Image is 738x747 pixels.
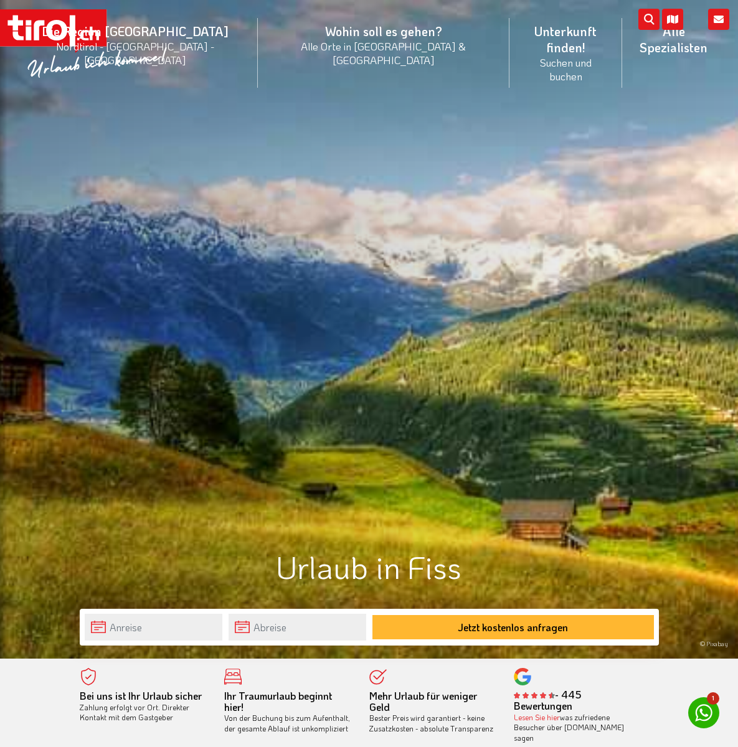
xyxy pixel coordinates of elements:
[369,689,477,713] b: Mehr Urlaub für weniger Geld
[258,9,509,80] a: Wohin soll es gehen?Alle Orte in [GEOGRAPHIC_DATA] & [GEOGRAPHIC_DATA]
[85,614,222,641] input: Anreise
[224,689,332,713] b: Ihr Traumurlaub beginnt hier!
[80,691,206,723] div: Zahlung erfolgt vor Ort. Direkter Kontakt mit dem Gastgeber
[12,9,258,80] a: Die Region [GEOGRAPHIC_DATA]Nordtirol - [GEOGRAPHIC_DATA] - [GEOGRAPHIC_DATA]
[224,691,351,734] div: Von der Buchung bis zum Aufenthalt, der gesamte Ablauf ist unkompliziert
[622,9,726,69] a: Alle Spezialisten
[509,9,622,96] a: Unterkunft finden!Suchen und buchen
[229,614,366,641] input: Abreise
[524,55,607,83] small: Suchen und buchen
[514,688,582,712] b: - 445 Bewertungen
[514,712,640,743] div: was zufriedene Besucher über [DOMAIN_NAME] sagen
[80,550,659,584] h1: Urlaub in Fiss
[708,9,729,30] i: Kontakt
[27,39,243,67] small: Nordtirol - [GEOGRAPHIC_DATA] - [GEOGRAPHIC_DATA]
[372,615,654,639] button: Jetzt kostenlos anfragen
[688,697,719,728] a: 1
[662,9,683,30] i: Karte öffnen
[80,689,202,702] b: Bei uns ist Ihr Urlaub sicher
[707,692,719,705] span: 1
[273,39,494,67] small: Alle Orte in [GEOGRAPHIC_DATA] & [GEOGRAPHIC_DATA]
[369,691,496,734] div: Bester Preis wird garantiert - keine Zusatzkosten - absolute Transparenz
[514,712,560,722] a: Lesen Sie hier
